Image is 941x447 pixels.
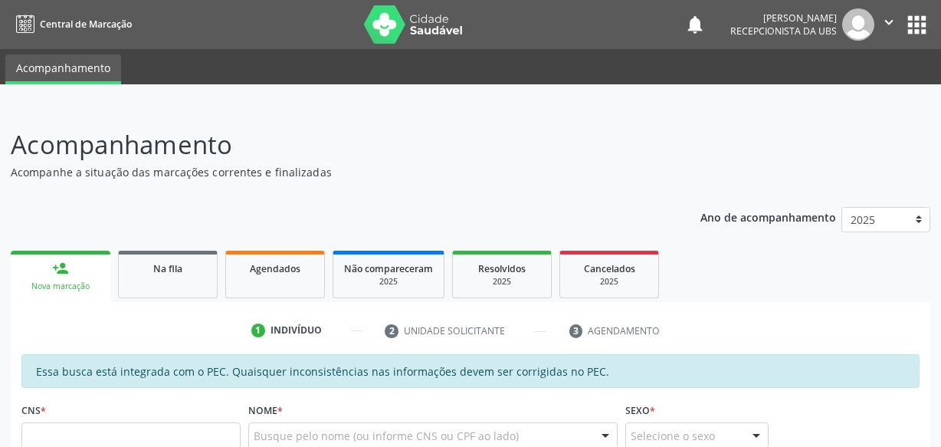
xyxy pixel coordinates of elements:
div: 2025 [344,276,433,288]
div: 2025 [464,276,540,288]
div: 1 [251,324,265,337]
span: Central de Marcação [40,18,132,31]
div: Indivíduo [270,324,322,337]
button: apps [903,12,930,38]
div: 2025 [571,276,648,288]
a: Acompanhamento [5,54,121,84]
p: Acompanhamento [11,126,654,164]
label: Nome [248,399,283,422]
span: Resolvidos [478,262,526,275]
span: Na fila [153,262,182,275]
div: Nova marcação [21,281,100,292]
span: Cancelados [584,262,635,275]
div: person_add [52,260,69,277]
p: Acompanhe a situação das marcações correntes e finalizadas [11,164,654,180]
button:  [874,8,903,41]
span: Busque pelo nome (ou informe CNS ou CPF ao lado) [254,428,519,444]
span: Recepcionista da UBS [730,25,837,38]
span: Agendados [250,262,300,275]
div: [PERSON_NAME] [730,12,837,25]
p: Ano de acompanhamento [700,207,836,226]
a: Central de Marcação [11,12,132,37]
span: Selecione o sexo [631,428,715,444]
div: Essa busca está integrada com o PEC. Quaisquer inconsistências nas informações devem ser corrigid... [21,354,920,388]
button: notifications [684,14,706,35]
i:  [880,14,897,31]
img: img [842,8,874,41]
label: Sexo [625,399,655,422]
span: Não compareceram [344,262,433,275]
